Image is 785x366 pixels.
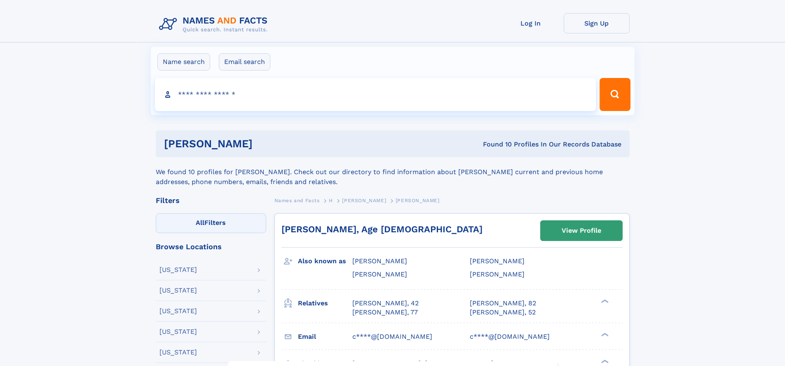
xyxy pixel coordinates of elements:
[281,224,483,234] a: [PERSON_NAME], Age [DEMOGRAPHIC_DATA]
[274,195,320,205] a: Names and Facts
[352,308,418,317] a: [PERSON_NAME], 77
[470,270,525,278] span: [PERSON_NAME]
[498,13,564,33] a: Log In
[352,270,407,278] span: [PERSON_NAME]
[155,78,596,111] input: search input
[541,221,622,241] a: View Profile
[159,267,197,273] div: [US_STATE]
[157,53,210,71] label: Name search
[156,213,266,233] label: Filters
[219,53,270,71] label: Email search
[352,257,407,265] span: [PERSON_NAME]
[156,197,266,204] div: Filters
[396,198,440,203] span: [PERSON_NAME]
[599,332,609,337] div: ❯
[352,299,419,308] a: [PERSON_NAME], 42
[470,308,536,317] a: [PERSON_NAME], 52
[159,287,197,294] div: [US_STATE]
[298,296,352,310] h3: Relatives
[342,195,386,205] a: [PERSON_NAME]
[470,299,536,308] a: [PERSON_NAME], 82
[329,195,333,205] a: H
[342,198,386,203] span: [PERSON_NAME]
[298,330,352,344] h3: Email
[564,13,630,33] a: Sign Up
[159,308,197,314] div: [US_STATE]
[196,219,204,227] span: All
[164,139,368,149] h1: [PERSON_NAME]
[599,298,609,304] div: ❯
[470,257,525,265] span: [PERSON_NAME]
[329,198,333,203] span: H
[159,349,197,356] div: [US_STATE]
[600,78,630,111] button: Search Button
[156,243,266,250] div: Browse Locations
[562,221,601,240] div: View Profile
[159,328,197,335] div: [US_STATE]
[156,13,274,35] img: Logo Names and Facts
[156,157,630,187] div: We found 10 profiles for [PERSON_NAME]. Check out our directory to find information about [PERSON...
[599,359,609,364] div: ❯
[298,254,352,268] h3: Also known as
[368,140,621,149] div: Found 10 Profiles In Our Records Database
